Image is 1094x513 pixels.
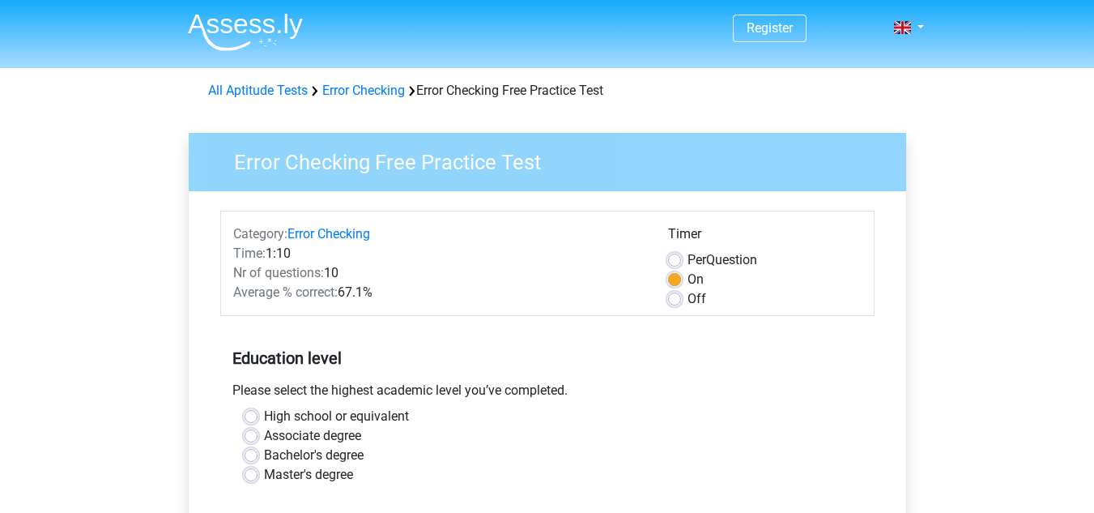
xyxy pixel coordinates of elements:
[220,381,875,407] div: Please select the highest academic level you’ve completed.
[221,244,656,263] div: 1:10
[687,252,706,267] span: Per
[188,13,303,51] img: Assessly
[233,265,324,280] span: Nr of questions:
[322,83,405,98] a: Error Checking
[687,270,704,289] label: On
[233,226,287,242] span: Category:
[202,81,893,100] div: Error Checking Free Practice Test
[233,246,266,261] span: Time:
[687,250,757,270] label: Question
[687,289,706,309] label: Off
[287,226,370,242] a: Error Checking
[747,20,793,36] a: Register
[208,83,308,98] a: All Aptitude Tests
[264,426,361,446] label: Associate degree
[233,284,338,300] span: Average % correct:
[264,446,364,465] label: Bachelor's degree
[221,263,656,283] div: 10
[668,224,862,250] div: Timer
[221,283,656,302] div: 67.1%
[232,342,862,374] h5: Education level
[264,407,409,426] label: High school or equivalent
[215,143,894,175] h3: Error Checking Free Practice Test
[264,465,353,485] label: Master's degree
